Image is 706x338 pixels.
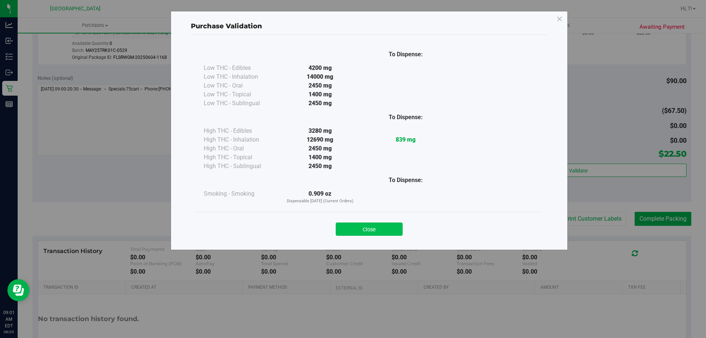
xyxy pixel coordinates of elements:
div: 1400 mg [277,90,363,99]
iframe: Resource center [7,279,29,301]
div: High THC - Inhalation [204,135,277,144]
div: To Dispense: [363,176,449,185]
div: High THC - Oral [204,144,277,153]
div: 1400 mg [277,153,363,162]
div: Low THC - Inhalation [204,72,277,81]
div: Low THC - Oral [204,81,277,90]
div: Smoking - Smoking [204,189,277,198]
div: To Dispense: [363,50,449,59]
div: High THC - Edibles [204,127,277,135]
div: 3280 mg [277,127,363,135]
div: Low THC - Topical [204,90,277,99]
button: Close [336,223,403,236]
div: 2450 mg [277,144,363,153]
div: To Dispense: [363,113,449,122]
div: Low THC - Sublingual [204,99,277,108]
div: 14000 mg [277,72,363,81]
div: 0.909 oz [277,189,363,204]
p: Dispensable [DATE] (Current Orders) [277,198,363,204]
div: Low THC - Edibles [204,64,277,72]
div: 4200 mg [277,64,363,72]
div: High THC - Topical [204,153,277,162]
div: 2450 mg [277,99,363,108]
div: High THC - Sublingual [204,162,277,171]
strong: 839 mg [396,136,416,143]
div: 2450 mg [277,162,363,171]
div: 2450 mg [277,81,363,90]
span: Purchase Validation [191,22,262,30]
div: 12690 mg [277,135,363,144]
